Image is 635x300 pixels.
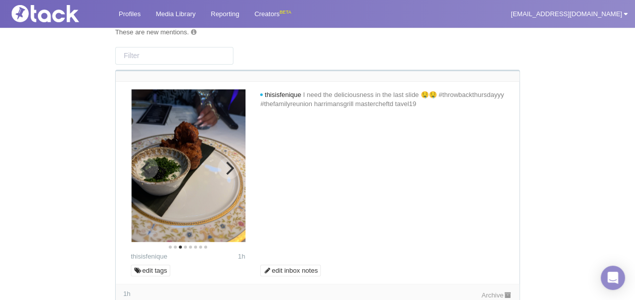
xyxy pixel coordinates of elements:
li: Page dot 1 [169,245,172,248]
time: Posted: 2025-09-18 19:30 UTC [238,252,245,261]
a: Archive [481,291,512,299]
li: Page dot 2 [174,245,177,248]
li: Page dot 7 [199,245,202,248]
a: edit inbox notes [260,265,321,277]
time: Latest comment: 2025-09-18 19:30 UTC [123,290,130,297]
i: new [260,93,263,96]
div: BETA [279,7,291,18]
input: Filter [115,47,233,65]
span: thisisfenique [265,91,301,98]
img: Tack [8,5,109,22]
li: Page dot 6 [194,245,197,248]
li: Page dot 4 [184,245,187,248]
button: Next [218,157,240,179]
a: edit tags [131,265,170,277]
span: I need the deliciousness in the last slide 🤤🤤 #throwbackthursdayyy #thefamilyreunion harrimansgri... [260,91,504,108]
span: 1h [123,290,130,297]
button: Previous [136,157,158,179]
div: These are new mentions. [115,28,520,37]
li: Page dot 3 [179,245,182,248]
span: 1h [238,253,245,260]
li: Page dot 8 [204,245,207,248]
a: thisisfenique [131,253,167,260]
div: Open Intercom Messenger [601,266,625,290]
li: Page dot 5 [189,245,192,248]
img: Image may contain: food, food presentation, plate, fritters, meat, mutton, cutlet, meal, dish, fr... [131,89,246,242]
